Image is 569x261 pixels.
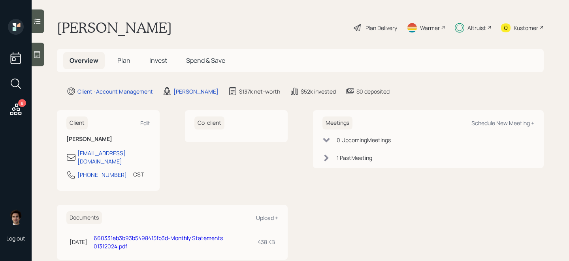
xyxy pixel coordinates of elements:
h6: Co-client [194,116,224,130]
h6: Client [66,116,88,130]
div: Schedule New Meeting + [471,119,534,127]
div: [DATE] [70,238,87,246]
h1: [PERSON_NAME] [57,19,172,36]
div: Plan Delivery [366,24,397,32]
img: harrison-schaefer-headshot-2.png [8,209,24,225]
div: CST [133,170,144,178]
div: [PHONE_NUMBER] [77,171,127,179]
div: [PERSON_NAME] [173,87,219,96]
div: $137k net-worth [239,87,280,96]
div: Log out [6,235,25,242]
h6: Documents [66,211,102,224]
div: Upload + [256,214,278,222]
div: $52k invested [301,87,336,96]
div: 0 Upcoming Meeting s [337,136,391,144]
div: Kustomer [514,24,538,32]
div: $0 deposited [356,87,390,96]
div: 8 [18,99,26,107]
span: Invest [149,56,167,65]
div: [EMAIL_ADDRESS][DOMAIN_NAME] [77,149,150,165]
div: Warmer [420,24,440,32]
div: Client · Account Management [77,87,153,96]
span: Overview [70,56,98,65]
div: 438 KB [258,238,275,246]
div: 1 Past Meeting [337,154,372,162]
span: Plan [117,56,130,65]
span: Spend & Save [186,56,225,65]
div: Altruist [467,24,486,32]
div: Edit [140,119,150,127]
h6: Meetings [322,116,352,130]
h6: [PERSON_NAME] [66,136,150,143]
a: 660331eb3b93b5498415fb3d-Monthly Statements 01312024.pdf [94,234,223,250]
